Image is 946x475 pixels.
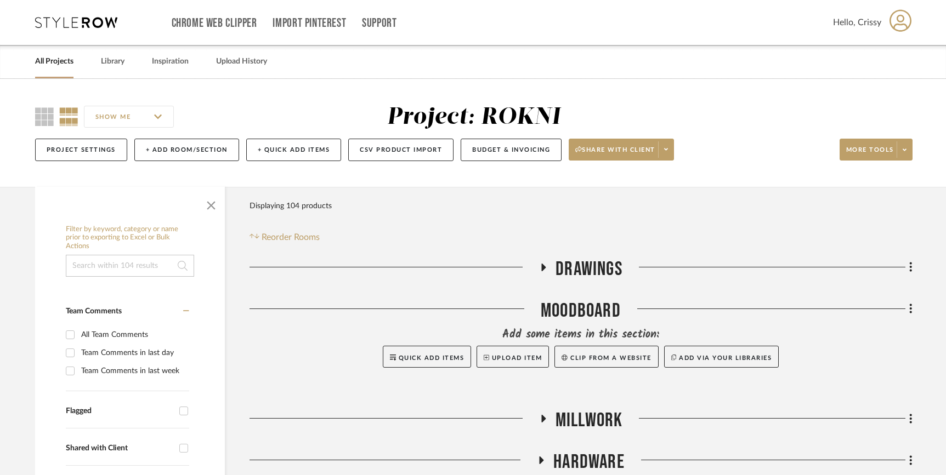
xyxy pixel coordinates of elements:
a: Upload History [216,54,267,69]
button: + Add Room/Section [134,139,239,161]
span: Team Comments [66,307,122,315]
button: Reorder Rooms [250,231,320,244]
span: More tools [846,146,894,162]
a: Library [101,54,124,69]
span: Reorder Rooms [262,231,320,244]
button: Share with client [569,139,674,161]
div: Project: ROKNI [387,106,560,129]
button: CSV Product Import [348,139,454,161]
a: Support [362,19,396,28]
button: Upload Item [477,346,549,368]
div: Flagged [66,407,174,416]
button: Quick Add Items [383,346,472,368]
input: Search within 104 results [66,255,194,277]
div: Team Comments in last day [81,344,186,362]
span: Quick Add Items [399,355,464,361]
button: Clip from a website [554,346,658,368]
a: All Projects [35,54,73,69]
button: Add via your libraries [664,346,779,368]
div: All Team Comments [81,326,186,344]
div: Team Comments in last week [81,362,186,380]
span: Hardware [553,450,625,474]
div: Add some items in this section: [250,327,913,342]
a: Import Pinterest [273,19,346,28]
div: Shared with Client [66,444,174,453]
a: Inspiration [152,54,189,69]
button: Budget & Invoicing [461,139,562,161]
span: Share with client [575,146,655,162]
a: Chrome Web Clipper [172,19,257,28]
span: Hello, Crissy [833,16,881,29]
button: More tools [840,139,913,161]
button: Project Settings [35,139,127,161]
div: Displaying 104 products [250,195,332,217]
span: Millwork [556,409,623,432]
span: Drawings [556,257,622,281]
button: Close [200,192,222,214]
h6: Filter by keyword, category or name prior to exporting to Excel or Bulk Actions [66,225,194,251]
button: + Quick Add Items [246,139,342,161]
